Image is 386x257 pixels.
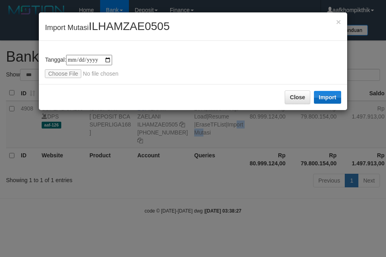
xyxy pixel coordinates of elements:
button: Import [314,91,341,104]
div: Tanggal: [45,55,341,78]
span: ILHAMZAE0505 [88,20,169,32]
span: × [336,17,341,26]
button: Close [285,90,310,104]
span: Import Mutasi [45,24,169,32]
button: Close [336,18,341,26]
